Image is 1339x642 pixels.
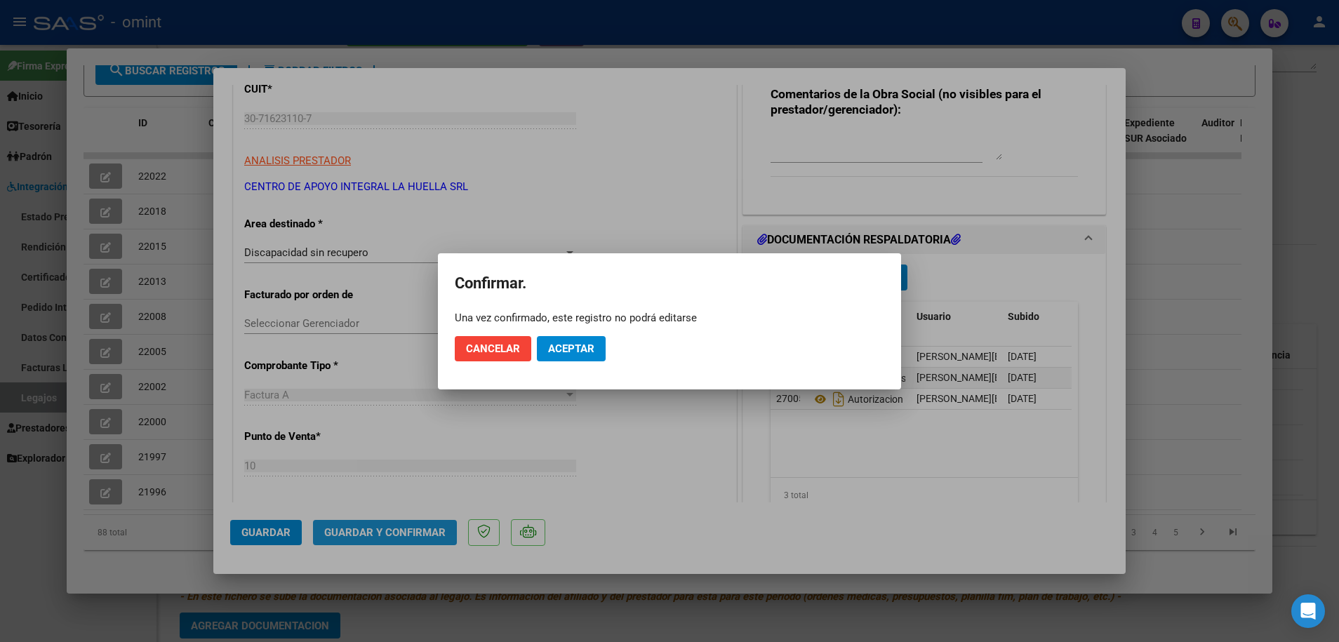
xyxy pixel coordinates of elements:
div: Una vez confirmado, este registro no podrá editarse [455,311,884,325]
h2: Confirmar. [455,270,884,297]
button: Aceptar [537,336,606,361]
button: Cancelar [455,336,531,361]
span: Aceptar [548,342,594,355]
span: Cancelar [466,342,520,355]
div: Open Intercom Messenger [1291,594,1325,628]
